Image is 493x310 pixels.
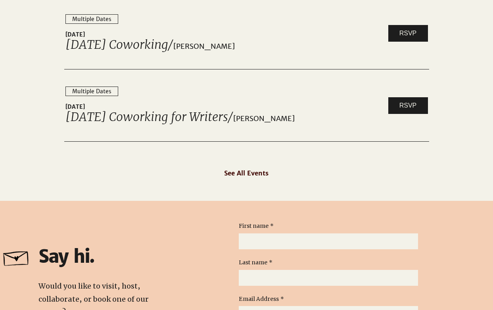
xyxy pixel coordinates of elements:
[239,233,413,249] input: First name
[399,29,417,38] span: RSVP
[388,97,428,114] a: RSVP
[168,37,173,52] span: /
[228,110,233,124] span: /
[65,37,168,52] a: [DATE] Coworking
[233,114,381,123] span: [PERSON_NAME]
[388,25,428,42] a: RSVP
[65,31,381,39] span: [DATE]
[239,222,274,230] label: First name
[239,270,413,286] input: Last name
[399,101,417,110] span: RSVP
[72,88,111,95] div: Multiple Dates
[173,42,381,51] span: [PERSON_NAME]
[72,16,111,23] div: Multiple Dates
[65,103,381,111] span: [DATE]
[38,245,94,268] span: Say hi.
[239,295,284,303] label: Email Address
[222,165,308,181] a: See All Events
[65,110,228,124] a: [DATE] Coworking for Writers
[239,259,272,267] label: Last name
[224,169,269,177] span: See All Events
